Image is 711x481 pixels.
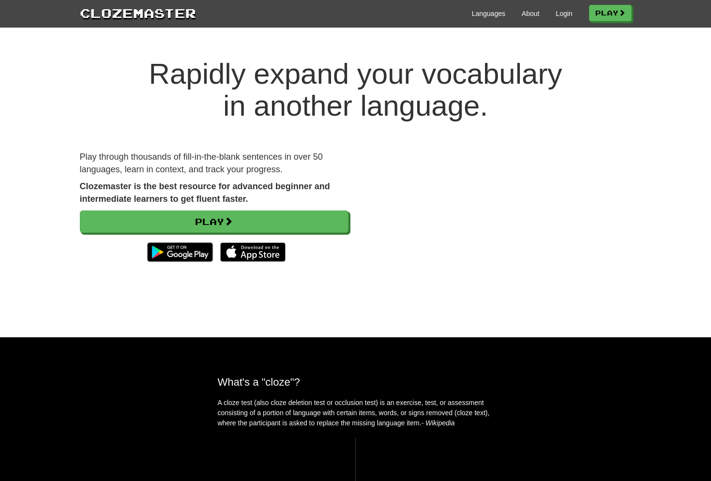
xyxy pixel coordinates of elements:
[422,419,455,427] em: - Wikipedia
[220,242,286,262] img: Download_on_the_App_Store_Badge_US-UK_135x40-25178aeef6eb6b83b96f5f2d004eda3bffbb37122de64afbaef7...
[80,151,348,176] p: Play through thousands of fill-in-the-blank sentences in over 50 languages, learn in context, and...
[142,238,217,267] img: Get it on Google Play
[80,210,348,233] a: Play
[80,4,196,22] a: Clozemaster
[589,5,632,21] a: Play
[80,181,330,204] strong: Clozemaster is the best resource for advanced beginner and intermediate learners to get fluent fa...
[522,9,540,18] a: About
[218,398,494,428] p: A cloze test (also cloze deletion test or occlusion test) is an exercise, test, or assessment con...
[218,376,494,388] h2: What's a "cloze"?
[472,9,505,18] a: Languages
[556,9,572,18] a: Login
